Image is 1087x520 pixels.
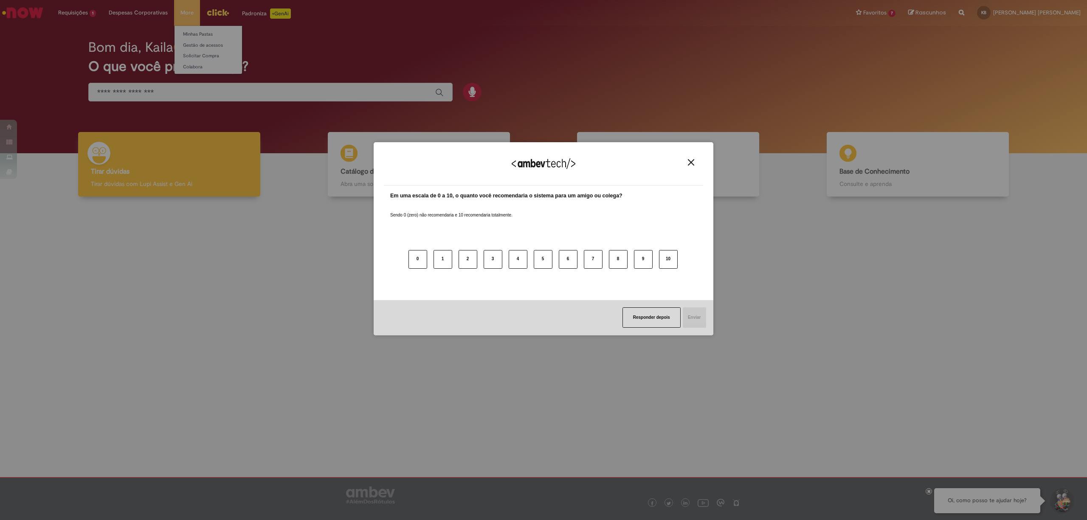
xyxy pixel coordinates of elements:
[534,250,552,269] button: 5
[584,250,603,269] button: 7
[509,250,527,269] button: 4
[408,250,427,269] button: 0
[685,159,697,166] button: Close
[688,159,694,166] img: Close
[622,307,681,328] button: Responder depois
[559,250,577,269] button: 6
[512,158,575,169] img: Logo Ambevtech
[659,250,678,269] button: 10
[484,250,502,269] button: 3
[459,250,477,269] button: 2
[609,250,628,269] button: 8
[390,202,513,218] label: Sendo 0 (zero) não recomendaria e 10 recomendaria totalmente.
[390,192,622,200] label: Em uma escala de 0 a 10, o quanto você recomendaria o sistema para um amigo ou colega?
[434,250,452,269] button: 1
[634,250,653,269] button: 9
